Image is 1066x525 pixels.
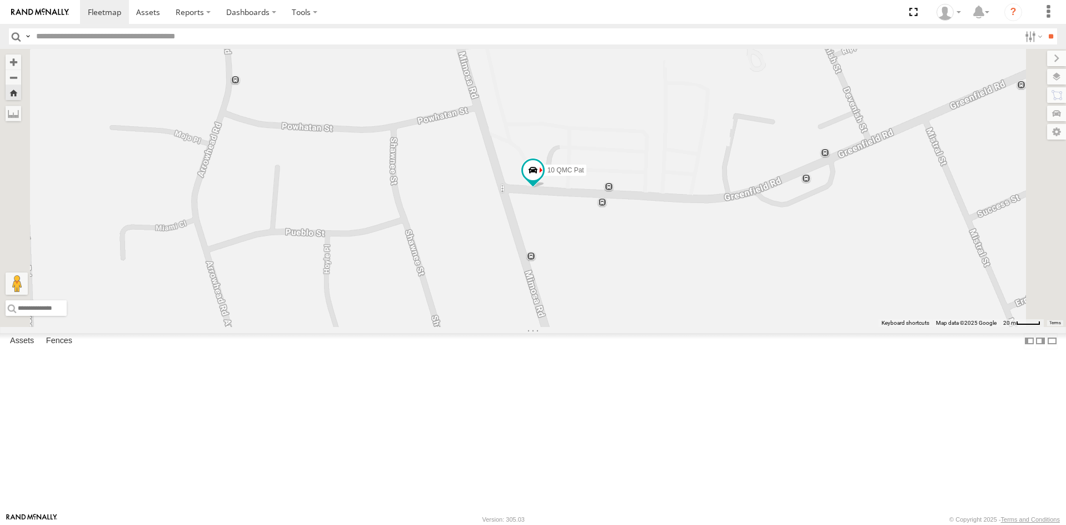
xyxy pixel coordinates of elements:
a: Terms [1049,321,1061,325]
label: Dock Summary Table to the Left [1024,333,1035,349]
label: Search Filter Options [1020,28,1044,44]
img: rand-logo.svg [11,8,69,16]
a: Terms and Conditions [1001,516,1060,523]
div: © Copyright 2025 - [949,516,1060,523]
i: ? [1004,3,1022,21]
div: Steve Commisso [933,4,965,21]
label: Measure [6,106,21,121]
label: Fences [41,333,78,349]
button: Drag Pegman onto the map to open Street View [6,273,28,295]
button: Map Scale: 20 m per 40 pixels [1000,319,1044,327]
label: Map Settings [1047,124,1066,140]
label: Assets [4,333,39,349]
label: Dock Summary Table to the Right [1035,333,1046,349]
div: Version: 305.03 [482,516,525,523]
span: 10 QMC Pat [547,166,584,174]
label: Hide Summary Table [1047,333,1058,349]
span: 20 m [1003,320,1016,326]
button: Keyboard shortcuts [881,319,929,327]
button: Zoom in [6,55,21,70]
button: Zoom Home [6,85,21,100]
label: Search Query [23,28,32,44]
a: Visit our Website [6,514,57,525]
span: Map data ©2025 Google [936,320,997,326]
button: Zoom out [6,70,21,85]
